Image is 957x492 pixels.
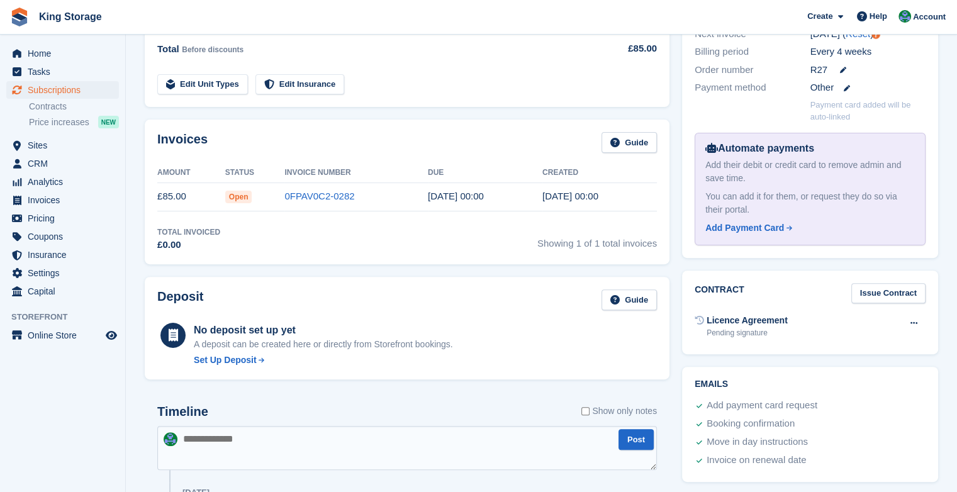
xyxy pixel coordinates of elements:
[707,435,808,450] div: Move in day instructions
[157,43,179,54] span: Total
[157,289,203,310] h2: Deposit
[255,74,345,95] a: Edit Insurance
[707,417,795,432] div: Booking confirmation
[581,405,590,418] input: Show only notes
[6,282,119,300] a: menu
[157,182,225,211] td: £85.00
[590,42,657,56] div: £85.00
[29,115,119,129] a: Price increases NEW
[28,246,103,264] span: Insurance
[428,163,542,183] th: Due
[28,173,103,191] span: Analytics
[807,10,832,23] span: Create
[870,29,881,40] div: Tooltip anchor
[6,210,119,227] a: menu
[11,311,125,323] span: Storefront
[602,289,657,310] a: Guide
[6,327,119,344] a: menu
[104,328,119,343] a: Preview store
[6,173,119,191] a: menu
[157,238,220,252] div: £0.00
[707,314,788,327] div: Licence Agreement
[157,163,225,183] th: Amount
[194,323,453,338] div: No deposit set up yet
[182,45,243,54] span: Before discounts
[164,432,177,446] img: John King
[6,155,119,172] a: menu
[810,99,926,123] p: Payment card added will be auto-linked
[695,283,744,304] h2: Contract
[707,327,788,338] div: Pending signature
[157,405,208,419] h2: Timeline
[194,338,453,351] p: A deposit can be created here or directly from Storefront bookings.
[28,81,103,99] span: Subscriptions
[6,45,119,62] a: menu
[28,155,103,172] span: CRM
[98,116,119,128] div: NEW
[6,264,119,282] a: menu
[28,228,103,245] span: Coupons
[707,453,806,468] div: Invoice on renewal date
[705,221,910,235] a: Add Payment Card
[705,221,784,235] div: Add Payment Card
[695,45,810,59] div: Billing period
[28,137,103,154] span: Sites
[705,159,915,185] div: Add their debit or credit card to remove admin and save time.
[602,132,657,153] a: Guide
[695,27,810,42] div: Next invoice
[157,226,220,238] div: Total Invoiced
[705,190,915,216] div: You can add it for them, or request they do so via their portal.
[707,398,817,413] div: Add payment card request
[428,191,484,201] time: 2025-10-04 23:00:00 UTC
[810,63,828,77] span: R27
[537,226,657,252] span: Showing 1 of 1 total invoices
[28,45,103,62] span: Home
[810,81,926,95] div: Other
[29,116,89,128] span: Price increases
[870,10,887,23] span: Help
[6,137,119,154] a: menu
[10,8,29,26] img: stora-icon-8386f47178a22dfd0bd8f6a31ec36ba5ce8667c1dd55bd0f319d3a0aa187defe.svg
[618,429,654,450] button: Post
[34,6,107,27] a: King Storage
[846,28,870,39] a: Reset
[225,191,252,203] span: Open
[28,191,103,209] span: Invoices
[913,11,946,23] span: Account
[28,264,103,282] span: Settings
[194,354,453,367] a: Set Up Deposit
[284,191,354,201] a: 0FPAV0C2-0282
[705,141,915,156] div: Automate payments
[157,74,248,95] a: Edit Unit Types
[810,45,926,59] div: Every 4 weeks
[851,283,926,304] a: Issue Contract
[6,191,119,209] a: menu
[225,163,285,183] th: Status
[28,210,103,227] span: Pricing
[898,10,911,23] img: John King
[28,63,103,81] span: Tasks
[29,101,119,113] a: Contracts
[6,63,119,81] a: menu
[28,282,103,300] span: Capital
[6,228,119,245] a: menu
[284,163,428,183] th: Invoice Number
[695,379,926,389] h2: Emails
[6,81,119,99] a: menu
[28,327,103,344] span: Online Store
[695,63,810,77] div: Order number
[810,27,926,42] div: [DATE] ( )
[157,132,208,153] h2: Invoices
[542,191,598,201] time: 2025-10-03 23:00:22 UTC
[542,163,657,183] th: Created
[695,81,810,95] div: Payment method
[6,246,119,264] a: menu
[581,405,657,418] label: Show only notes
[194,354,257,367] div: Set Up Deposit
